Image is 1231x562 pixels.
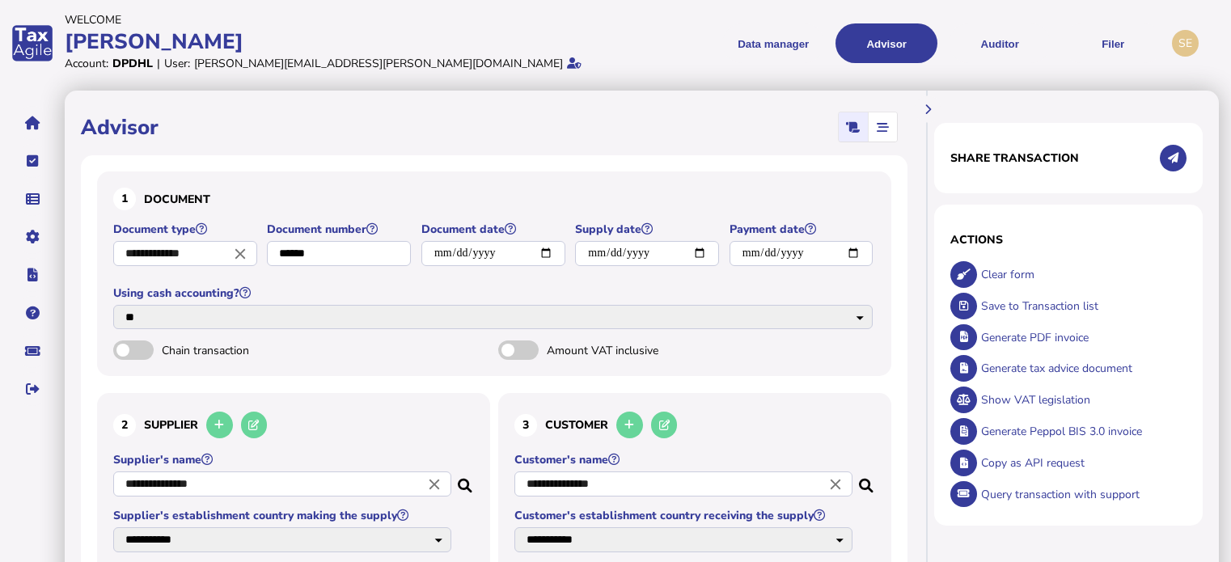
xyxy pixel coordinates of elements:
mat-button-toggle: Stepper view [868,112,897,142]
label: Customer's name [514,452,855,467]
i: Close [425,475,443,492]
i: Data manager [26,199,40,200]
label: Supplier's establishment country making the supply [113,508,454,523]
button: Home [15,106,49,140]
button: Share transaction [1160,145,1187,171]
mat-button-toggle: Classic scrolling page view [839,112,868,142]
button: Add a new supplier to the database [206,412,233,438]
label: Document number [267,222,412,237]
div: Clear form [977,259,1187,290]
i: Search for a dummy customer [859,474,875,487]
div: Profile settings [1172,30,1199,57]
h3: Document [113,188,875,210]
button: Hide [915,96,941,123]
button: Filer [1062,23,1164,63]
app-field: Select a document type [113,222,259,277]
i: Search for a dummy seller [458,474,474,487]
button: Shows a dropdown of Data manager options [722,23,824,63]
menu: navigate products [619,23,1165,63]
label: Document date [421,222,567,237]
button: Tasks [15,144,49,178]
div: Generate Peppol BIS 3.0 invoice [977,416,1187,447]
i: Email verified [567,57,582,69]
div: DPDHL [112,56,153,71]
button: Generate tax advice document [950,355,977,382]
button: Raise a support ticket [15,334,49,368]
button: Show VAT legislation [950,387,977,413]
label: Customer's establishment country receiving the supply [514,508,855,523]
button: Copy data as API request body to clipboard [950,450,977,476]
div: Show VAT legislation [977,384,1187,416]
div: [PERSON_NAME] [65,27,611,56]
div: Query transaction with support [977,479,1187,510]
div: User: [164,56,190,71]
div: Save to Transaction list [977,290,1187,322]
button: Data manager [15,182,49,216]
div: Welcome [65,12,611,27]
div: Account: [65,56,108,71]
button: Sign out [15,372,49,406]
button: Query transaction with support [950,481,977,508]
button: Edit selected supplier in the database [241,412,268,438]
button: Manage settings [15,220,49,254]
label: Supply date [575,222,721,237]
button: Help pages [15,296,49,330]
button: Edit selected customer in the database [651,412,678,438]
button: Add a new customer to the database [616,412,643,438]
label: Supplier's name [113,452,454,467]
button: Shows a dropdown of VAT Advisor options [835,23,937,63]
button: Developer hub links [15,258,49,292]
div: | [157,56,160,71]
div: Copy as API request [977,447,1187,479]
i: Close [231,244,249,262]
h1: Advisor [81,113,159,142]
div: 3 [514,414,537,437]
span: Amount VAT inclusive [547,343,717,358]
i: Close [827,475,844,492]
div: [PERSON_NAME][EMAIL_ADDRESS][PERSON_NAME][DOMAIN_NAME] [194,56,563,71]
div: Generate PDF invoice [977,322,1187,353]
button: Save transaction [950,293,977,319]
div: 1 [113,188,136,210]
h1: Actions [950,232,1187,247]
button: Auditor [949,23,1051,63]
label: Using cash accounting? [113,285,875,301]
label: Payment date [730,222,875,237]
div: 2 [113,414,136,437]
h3: Supplier [113,409,474,441]
h3: Customer [514,409,875,441]
button: Generate pdf [950,324,977,351]
h1: Share transaction [950,150,1079,166]
div: Generate tax advice document [977,353,1187,384]
button: Clear form data from invoice panel [950,261,977,288]
span: Chain transaction [162,343,332,358]
label: Document type [113,222,259,237]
